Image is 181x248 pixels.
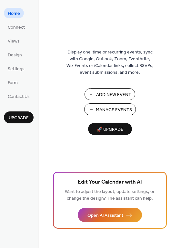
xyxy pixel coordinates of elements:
a: Views [4,35,24,46]
span: Connect [8,24,25,31]
a: Settings [4,63,28,74]
a: Home [4,8,24,18]
button: Add New Event [85,88,135,100]
span: Display one-time or recurring events, sync with Google, Outlook, Zoom, Eventbrite, Wix Events or ... [66,49,154,76]
span: Home [8,10,20,17]
span: Form [8,80,18,86]
span: Manage Events [96,107,132,113]
span: Contact Us [8,93,30,100]
a: Connect [4,22,29,32]
span: Design [8,52,22,59]
span: Upgrade [9,115,29,121]
button: 🚀 Upgrade [88,123,132,135]
a: Contact Us [4,91,34,101]
span: Settings [8,66,25,72]
a: Design [4,49,26,60]
span: Views [8,38,20,45]
span: Edit Your Calendar with AI [78,178,142,187]
span: Want to adjust the layout, update settings, or change the design? The assistant can help. [65,187,155,203]
span: Open AI Assistant [87,212,123,219]
span: 🚀 Upgrade [92,125,128,134]
a: Form [4,77,22,88]
span: Add New Event [96,91,131,98]
button: Open AI Assistant [78,208,142,222]
button: Upgrade [4,111,34,123]
button: Manage Events [84,103,136,115]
